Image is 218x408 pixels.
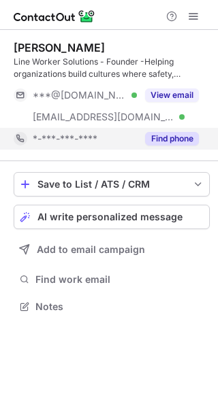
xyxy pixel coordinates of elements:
button: Reveal Button [145,88,199,102]
div: Save to List / ATS / CRM [37,179,186,190]
div: Line Worker Solutions - Founder -Helping organizations build cultures where safety, leadership, a... [14,56,210,80]
button: Add to email campaign [14,237,210,262]
img: ContactOut v5.3.10 [14,8,95,24]
span: Add to email campaign [37,244,145,255]
span: [EMAIL_ADDRESS][DOMAIN_NAME] [33,111,174,123]
button: AI write personalized message [14,205,210,229]
button: Find work email [14,270,210,289]
button: Notes [14,297,210,316]
span: ***@[DOMAIN_NAME] [33,89,127,101]
span: AI write personalized message [37,211,183,222]
button: Reveal Button [145,132,199,146]
span: Find work email [35,273,204,286]
div: [PERSON_NAME] [14,41,105,54]
button: save-profile-one-click [14,172,210,197]
span: Notes [35,301,204,313]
